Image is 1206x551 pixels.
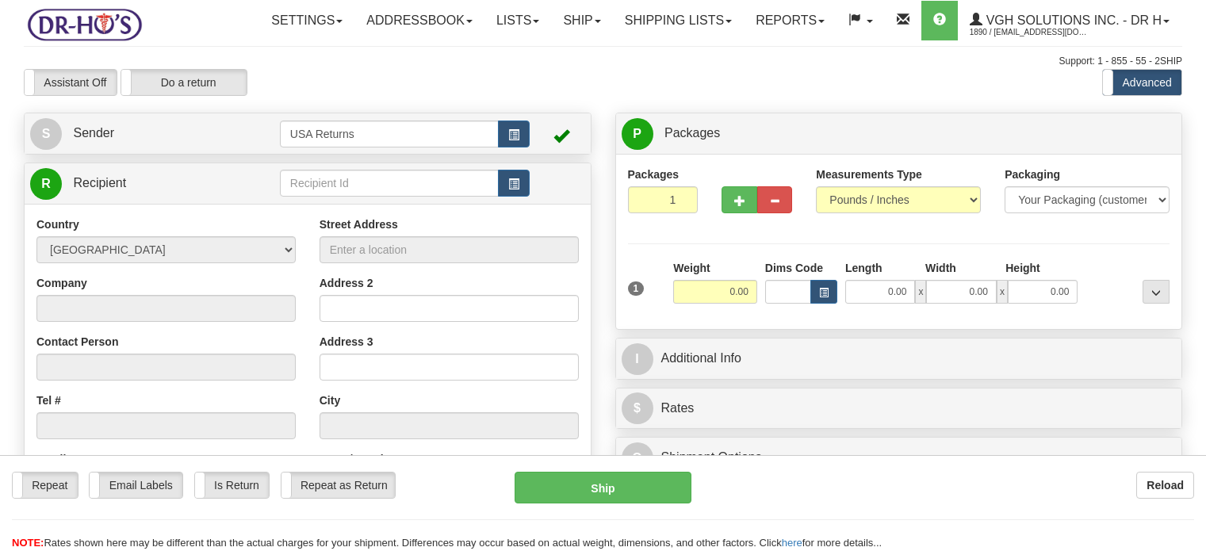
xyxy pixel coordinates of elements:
[622,392,653,424] span: $
[320,451,403,467] label: State / Province
[320,275,373,291] label: Address 2
[925,260,956,276] label: Width
[30,117,280,150] a: S Sender
[982,13,1162,27] span: VGH Solutions Inc. - Dr H
[30,167,252,200] a: R Recipient
[280,121,499,147] input: Sender Id
[622,442,1177,474] a: OShipment Options
[280,170,499,197] input: Recipient Id
[25,70,117,95] label: Assistant Off
[744,1,837,40] a: Reports
[1005,260,1040,276] label: Height
[765,260,823,276] label: Dims Code
[915,280,926,304] span: x
[816,166,922,182] label: Measurements Type
[73,126,114,140] span: Sender
[1147,479,1184,492] b: Reload
[551,1,612,40] a: Ship
[782,537,802,549] a: here
[628,166,680,182] label: Packages
[90,473,182,498] label: Email Labels
[664,126,720,140] span: Packages
[354,1,484,40] a: Addressbook
[73,176,126,189] span: Recipient
[613,1,744,40] a: Shipping lists
[622,392,1177,425] a: $Rates
[1136,472,1194,499] button: Reload
[30,118,62,150] span: S
[121,70,247,95] label: Do a return
[195,473,269,498] label: Is Return
[622,442,653,474] span: O
[622,118,653,150] span: P
[970,25,1089,40] span: 1890 / [EMAIL_ADDRESS][DOMAIN_NAME]
[12,537,44,549] span: NOTE:
[24,4,145,44] img: logo1890.jpg
[36,451,66,467] label: Email
[36,275,87,291] label: Company
[320,216,398,232] label: Street Address
[1143,280,1170,304] div: ...
[320,334,373,350] label: Address 3
[622,343,653,375] span: I
[622,117,1177,150] a: P Packages
[320,392,340,408] label: City
[36,392,61,408] label: Tel #
[958,1,1181,40] a: VGH Solutions Inc. - Dr H 1890 / [EMAIL_ADDRESS][DOMAIN_NAME]
[1005,166,1060,182] label: Packaging
[1170,194,1204,356] iframe: chat widget
[997,280,1008,304] span: x
[259,1,354,40] a: Settings
[281,473,395,498] label: Repeat as Return
[622,342,1177,375] a: IAdditional Info
[36,334,118,350] label: Contact Person
[673,260,710,276] label: Weight
[845,260,882,276] label: Length
[30,168,62,200] span: R
[515,472,692,503] button: Ship
[628,281,645,296] span: 1
[36,216,79,232] label: Country
[484,1,551,40] a: Lists
[24,55,1182,68] div: Support: 1 - 855 - 55 - 2SHIP
[13,473,78,498] label: Repeat
[1103,70,1181,95] label: Advanced
[320,236,579,263] input: Enter a location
